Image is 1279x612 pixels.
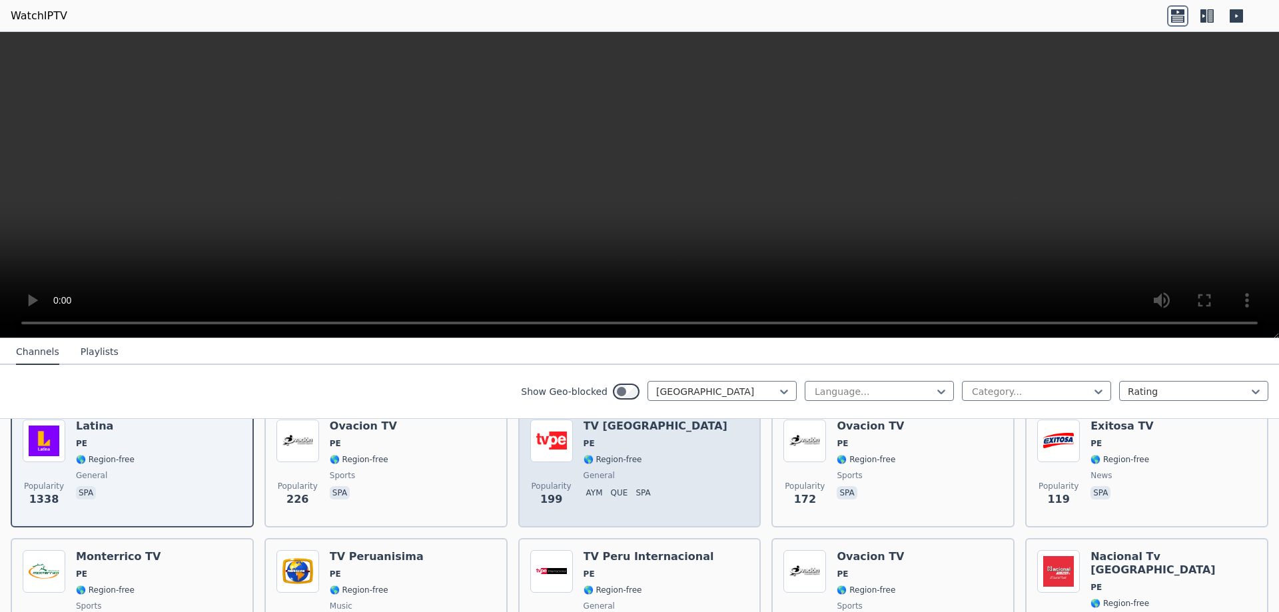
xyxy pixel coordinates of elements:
h6: Ovacion TV [837,550,904,563]
span: 172 [794,491,816,507]
span: sports [330,470,355,481]
h6: Nacional Tv [GEOGRAPHIC_DATA] [1090,550,1256,577]
h6: Monterrico TV [76,550,161,563]
h6: Latina [76,420,135,433]
span: PE [1090,582,1102,593]
span: 🌎 Region-free [330,454,388,465]
img: Nacional Tv Peru [1037,550,1080,593]
span: general [584,470,615,481]
span: PE [837,569,848,579]
span: 🌎 Region-free [584,585,642,595]
img: TV Peru Internacional [530,550,573,593]
p: spa [837,486,857,499]
span: PE [76,569,87,579]
span: Popularity [532,481,572,491]
span: music [330,601,352,611]
span: Popularity [1039,481,1078,491]
span: 🌎 Region-free [837,454,895,465]
span: sports [837,601,862,611]
span: 🌎 Region-free [837,585,895,595]
span: sports [76,601,101,611]
button: Playlists [81,340,119,365]
a: WatchIPTV [11,8,67,24]
span: PE [1090,438,1102,449]
span: general [584,601,615,611]
img: Exitosa TV [1037,420,1080,462]
img: Ovacion TV [783,550,826,593]
h6: TV Peruanisima [330,550,424,563]
img: Ovacion TV [276,420,319,462]
h6: TV Peru Internacional [584,550,714,563]
span: sports [837,470,862,481]
img: Monterrico TV [23,550,65,593]
h6: Exitosa TV [1090,420,1154,433]
span: 🌎 Region-free [1090,454,1149,465]
span: news [1090,470,1112,481]
span: PE [330,438,341,449]
span: 🌎 Region-free [330,585,388,595]
span: Popularity [278,481,318,491]
span: PE [584,438,595,449]
p: spa [76,486,96,499]
span: PE [330,569,341,579]
span: Popularity [24,481,64,491]
p: aym [584,486,606,499]
span: 226 [286,491,308,507]
span: 🌎 Region-free [584,454,642,465]
span: 🌎 Region-free [76,585,135,595]
span: PE [584,569,595,579]
img: Latina [23,420,65,462]
p: spa [633,486,653,499]
p: spa [1090,486,1110,499]
img: TV Peruanisima [276,550,319,593]
h6: TV [GEOGRAPHIC_DATA] [584,420,727,433]
span: PE [76,438,87,449]
p: spa [330,486,350,499]
img: Ovacion TV [783,420,826,462]
span: 199 [540,491,562,507]
p: que [608,486,631,499]
span: 🌎 Region-free [1090,598,1149,609]
span: Popularity [785,481,825,491]
img: TV Peru [530,420,573,462]
h6: Ovacion TV [330,420,397,433]
span: general [76,470,107,481]
h6: Ovacion TV [837,420,904,433]
span: 119 [1047,491,1069,507]
button: Channels [16,340,59,365]
label: Show Geo-blocked [521,385,608,398]
span: 1338 [29,491,59,507]
span: 🌎 Region-free [76,454,135,465]
span: PE [837,438,848,449]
